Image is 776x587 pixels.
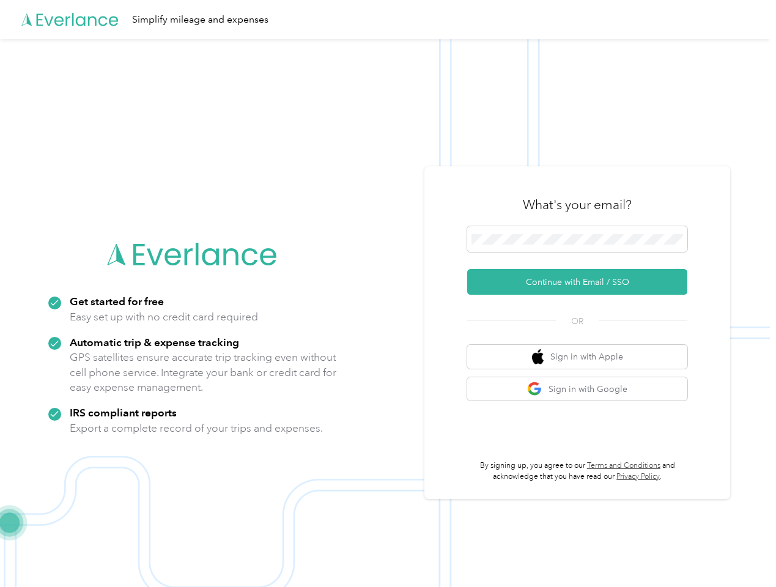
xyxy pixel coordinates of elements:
p: Easy set up with no credit card required [70,309,258,325]
strong: IRS compliant reports [70,406,177,419]
h3: What's your email? [523,196,632,213]
img: apple logo [532,349,544,364]
span: OR [556,315,599,328]
img: google logo [527,382,542,397]
strong: Get started for free [70,295,164,308]
strong: Automatic trip & expense tracking [70,336,239,349]
button: Continue with Email / SSO [467,269,687,295]
button: apple logoSign in with Apple [467,345,687,369]
p: GPS satellites ensure accurate trip tracking even without cell phone service. Integrate your bank... [70,350,337,395]
div: Simplify mileage and expenses [132,12,268,28]
a: Privacy Policy [616,472,660,481]
a: Terms and Conditions [587,461,660,470]
p: Export a complete record of your trips and expenses. [70,421,323,436]
p: By signing up, you agree to our and acknowledge that you have read our . [467,460,687,482]
button: google logoSign in with Google [467,377,687,401]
